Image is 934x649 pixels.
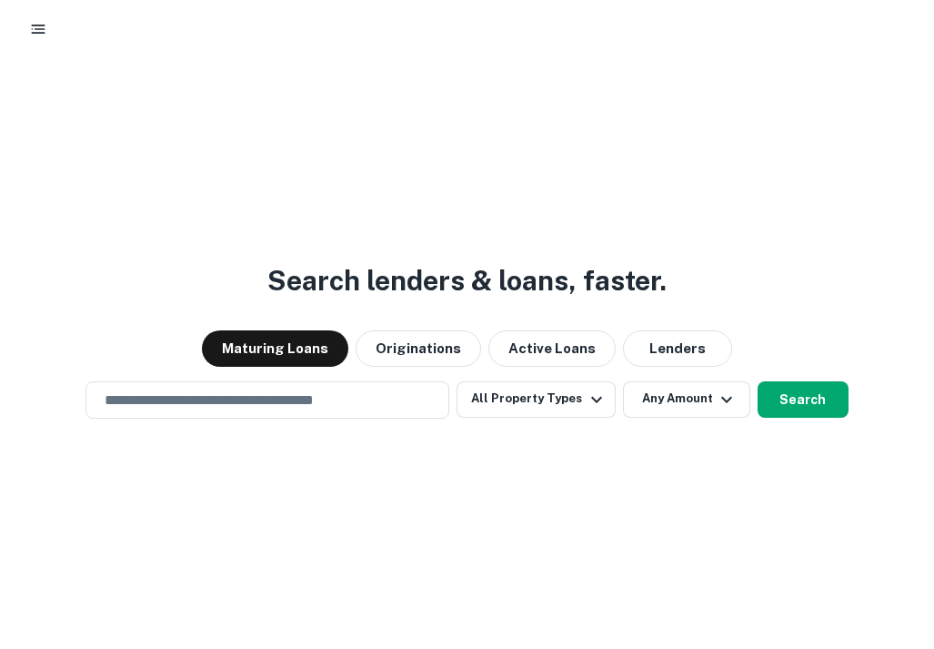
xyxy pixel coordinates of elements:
button: Any Amount [623,381,750,418]
button: Originations [356,330,481,367]
button: All Property Types [457,381,615,418]
button: Lenders [623,330,732,367]
button: Maturing Loans [202,330,348,367]
iframe: Chat Widget [843,503,934,591]
button: Search [758,381,849,418]
h3: Search lenders & loans, faster. [267,260,667,301]
button: Active Loans [488,330,616,367]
